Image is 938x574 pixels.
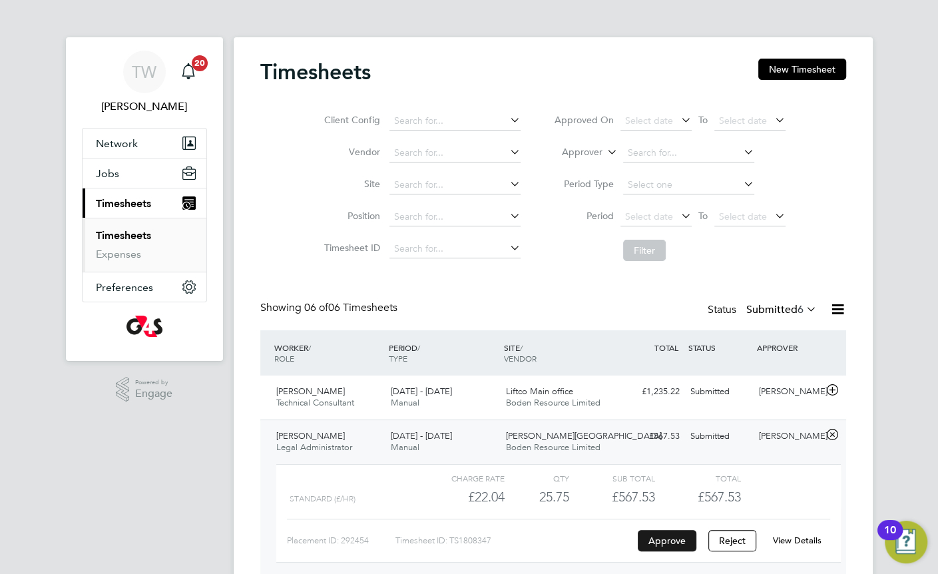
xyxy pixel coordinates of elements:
span: TYPE [389,353,407,364]
div: £22.04 [418,486,504,508]
div: APPROVER [754,336,823,360]
label: Site [320,178,380,190]
span: TW [132,63,156,81]
span: Manual [391,397,419,408]
nav: Main navigation [66,37,223,361]
span: Select date [625,115,673,127]
button: Jobs [83,158,206,188]
button: New Timesheet [758,59,846,80]
span: / [417,342,420,353]
span: Jobs [96,167,119,180]
span: 06 Timesheets [304,301,397,314]
input: Search for... [389,208,521,226]
input: Search for... [389,240,521,258]
a: TW[PERSON_NAME] [82,51,207,115]
div: Charge rate [418,470,504,486]
button: Filter [623,240,666,261]
div: SITE [501,336,616,370]
div: WORKER [271,336,386,370]
span: Standard (£/HR) [290,494,355,503]
span: Liftco Main office [506,386,573,397]
input: Search for... [389,112,521,131]
label: Approver [543,146,602,159]
h2: Timesheets [260,59,371,85]
span: Legal Administrator [276,441,352,453]
label: Vendor [320,146,380,158]
span: Boden Resource Limited [506,397,600,408]
div: Total [655,470,741,486]
span: 06 of [304,301,328,314]
div: 10 [884,530,896,547]
img: g4s-logo-retina.png [126,316,162,337]
span: Network [96,137,138,150]
button: Reject [708,530,756,551]
div: Timesheets [83,218,206,272]
a: 20 [175,51,202,93]
span: Tom Wood [82,99,207,115]
div: 25.75 [505,486,569,508]
div: Timesheet ID: TS1808347 [395,530,634,551]
span: TOTAL [654,342,678,353]
span: [PERSON_NAME] [276,430,345,441]
span: To [694,207,712,224]
label: Submitted [746,303,817,316]
div: £567.53 [616,426,685,447]
label: Position [320,210,380,222]
input: Search for... [623,144,754,162]
span: [DATE] - [DATE] [391,386,452,397]
span: Boden Resource Limited [506,441,600,453]
span: [PERSON_NAME][GEOGRAPHIC_DATA] [506,430,662,441]
button: Approve [638,530,696,551]
span: Engage [135,388,172,400]
span: 6 [798,303,804,316]
span: Select date [719,210,767,222]
div: [PERSON_NAME] [754,381,823,403]
a: Go to home page [82,316,207,337]
div: STATUS [685,336,754,360]
span: £567.53 [698,489,741,505]
input: Search for... [389,176,521,194]
div: Placement ID: 292454 [287,530,395,551]
div: Sub Total [569,470,655,486]
span: Select date [625,210,673,222]
span: Technical Consultant [276,397,354,408]
div: [PERSON_NAME] [754,426,823,447]
label: Approved On [554,114,614,126]
div: Submitted [685,381,754,403]
label: Timesheet ID [320,242,380,254]
a: Timesheets [96,229,151,242]
span: Preferences [96,281,153,294]
button: Network [83,129,206,158]
a: Powered byEngage [116,377,172,402]
span: / [520,342,523,353]
div: QTY [505,470,569,486]
span: VENDOR [504,353,537,364]
div: Showing [260,301,400,315]
input: Select one [623,176,754,194]
span: / [308,342,311,353]
div: PERIOD [385,336,501,370]
input: Search for... [389,144,521,162]
span: To [694,111,712,129]
span: Timesheets [96,197,151,210]
div: £567.53 [569,486,655,508]
span: Select date [719,115,767,127]
button: Open Resource Center, 10 new notifications [885,521,927,563]
label: Client Config [320,114,380,126]
button: Timesheets [83,188,206,218]
span: Powered by [135,377,172,388]
label: Period Type [554,178,614,190]
span: 20 [192,55,208,71]
span: [DATE] - [DATE] [391,430,452,441]
button: Preferences [83,272,206,302]
span: Manual [391,441,419,453]
a: View Details [773,535,821,546]
label: Period [554,210,614,222]
span: ROLE [274,353,294,364]
div: Status [708,301,820,320]
span: [PERSON_NAME] [276,386,345,397]
div: Submitted [685,426,754,447]
div: £1,235.22 [616,381,685,403]
a: Expenses [96,248,141,260]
